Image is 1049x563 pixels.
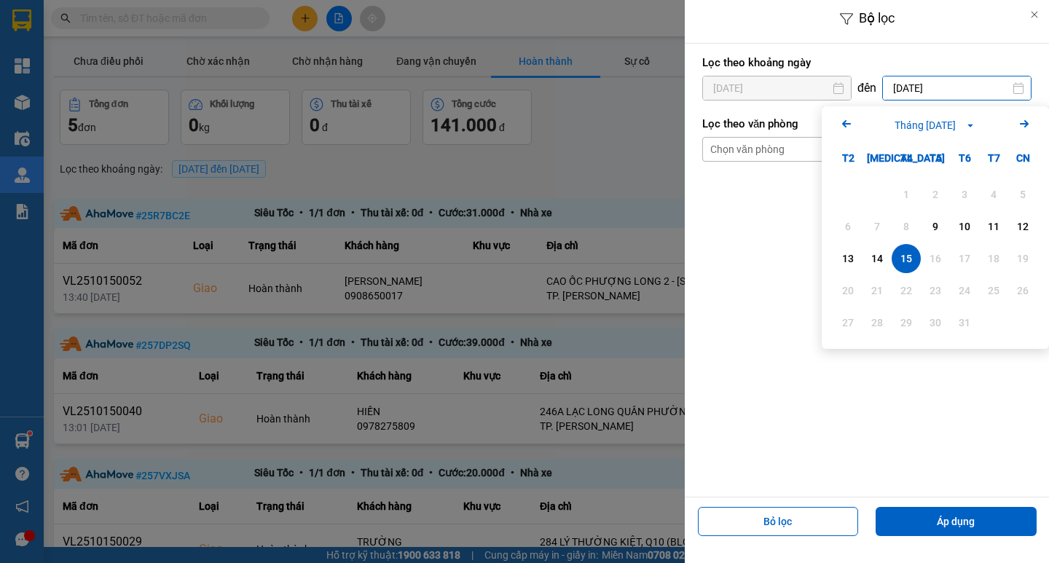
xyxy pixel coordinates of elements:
[1008,212,1037,241] div: Choose Chủ Nhật, tháng 10 12 2025. It's available.
[1013,218,1033,235] div: 12
[1013,250,1033,267] div: 19
[892,212,921,241] div: Not available. Thứ Tư, tháng 10 8 2025.
[1008,244,1037,273] div: Not available. Chủ Nhật, tháng 10 19 2025.
[954,250,975,267] div: 17
[925,186,946,203] div: 2
[883,76,1031,100] input: Select a date.
[921,212,950,241] div: Choose Thứ Năm, tháng 10 9 2025. It's available.
[703,76,851,100] input: Select a date.
[954,314,975,331] div: 31
[1015,115,1033,133] svg: Arrow Right
[867,218,887,235] div: 7
[925,250,946,267] div: 16
[979,276,1008,305] div: Not available. Thứ Bảy, tháng 10 25 2025.
[921,276,950,305] div: Not available. Thứ Năm, tháng 10 23 2025.
[867,282,887,299] div: 21
[838,218,858,235] div: 6
[983,186,1004,203] div: 4
[1013,186,1033,203] div: 5
[833,308,863,337] div: Not available. Thứ Hai, tháng 10 27 2025.
[983,218,1004,235] div: 11
[863,308,892,337] div: Not available. Thứ Ba, tháng 10 28 2025.
[892,276,921,305] div: Not available. Thứ Tư, tháng 10 22 2025.
[822,106,1049,349] div: Calendar.
[950,276,979,305] div: Not available. Thứ Sáu, tháng 10 24 2025.
[950,244,979,273] div: Not available. Thứ Sáu, tháng 10 17 2025.
[892,143,921,173] div: T4
[698,507,859,536] button: Bỏ lọc
[896,282,916,299] div: 22
[838,115,855,133] svg: Arrow Left
[833,212,863,241] div: Not available. Thứ Hai, tháng 10 6 2025.
[950,212,979,241] div: Choose Thứ Sáu, tháng 10 10 2025. It's available.
[702,55,1032,70] label: Lọc theo khoảng ngày
[838,314,858,331] div: 27
[1013,282,1033,299] div: 26
[921,143,950,173] div: T5
[867,314,887,331] div: 28
[863,143,892,173] div: [MEDICAL_DATA]
[1015,115,1033,135] button: Next month.
[921,244,950,273] div: Not available. Thứ Năm, tháng 10 16 2025.
[859,10,895,25] span: Bộ lọc
[921,308,950,337] div: Not available. Thứ Năm, tháng 10 30 2025.
[925,218,946,235] div: 9
[921,180,950,209] div: Not available. Thứ Năm, tháng 10 2 2025.
[979,244,1008,273] div: Not available. Thứ Bảy, tháng 10 18 2025.
[852,81,882,95] div: đến
[833,143,863,173] div: T2
[867,250,887,267] div: 14
[896,314,916,331] div: 29
[950,308,979,337] div: Not available. Thứ Sáu, tháng 10 31 2025.
[833,276,863,305] div: Not available. Thứ Hai, tháng 10 20 2025.
[892,308,921,337] div: Not available. Thứ Tư, tháng 10 29 2025.
[950,180,979,209] div: Not available. Thứ Sáu, tháng 10 3 2025.
[863,212,892,241] div: Not available. Thứ Ba, tháng 10 7 2025.
[838,282,858,299] div: 20
[702,117,1032,131] label: Lọc theo văn phòng
[979,143,1008,173] div: T7
[979,212,1008,241] div: Choose Thứ Bảy, tháng 10 11 2025. It's available.
[896,186,916,203] div: 1
[954,218,975,235] div: 10
[950,143,979,173] div: T6
[876,507,1037,536] button: Áp dụng
[892,244,921,273] div: Selected. Thứ Tư, tháng 10 15 2025. It's available.
[954,282,975,299] div: 24
[838,250,858,267] div: 13
[833,244,863,273] div: Choose Thứ Hai, tháng 10 13 2025. It's available.
[710,142,785,157] div: Chọn văn phòng
[892,180,921,209] div: Not available. Thứ Tư, tháng 10 1 2025.
[954,186,975,203] div: 3
[863,276,892,305] div: Not available. Thứ Ba, tháng 10 21 2025.
[925,314,946,331] div: 30
[838,115,855,135] button: Previous month.
[896,250,916,267] div: 15
[863,244,892,273] div: Choose Thứ Ba, tháng 10 14 2025. It's available.
[983,282,1004,299] div: 25
[983,250,1004,267] div: 18
[1008,276,1037,305] div: Not available. Chủ Nhật, tháng 10 26 2025.
[890,117,981,133] button: Tháng [DATE]
[896,218,916,235] div: 8
[1008,180,1037,209] div: Not available. Chủ Nhật, tháng 10 5 2025.
[925,282,946,299] div: 23
[1008,143,1037,173] div: CN
[979,180,1008,209] div: Not available. Thứ Bảy, tháng 10 4 2025.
